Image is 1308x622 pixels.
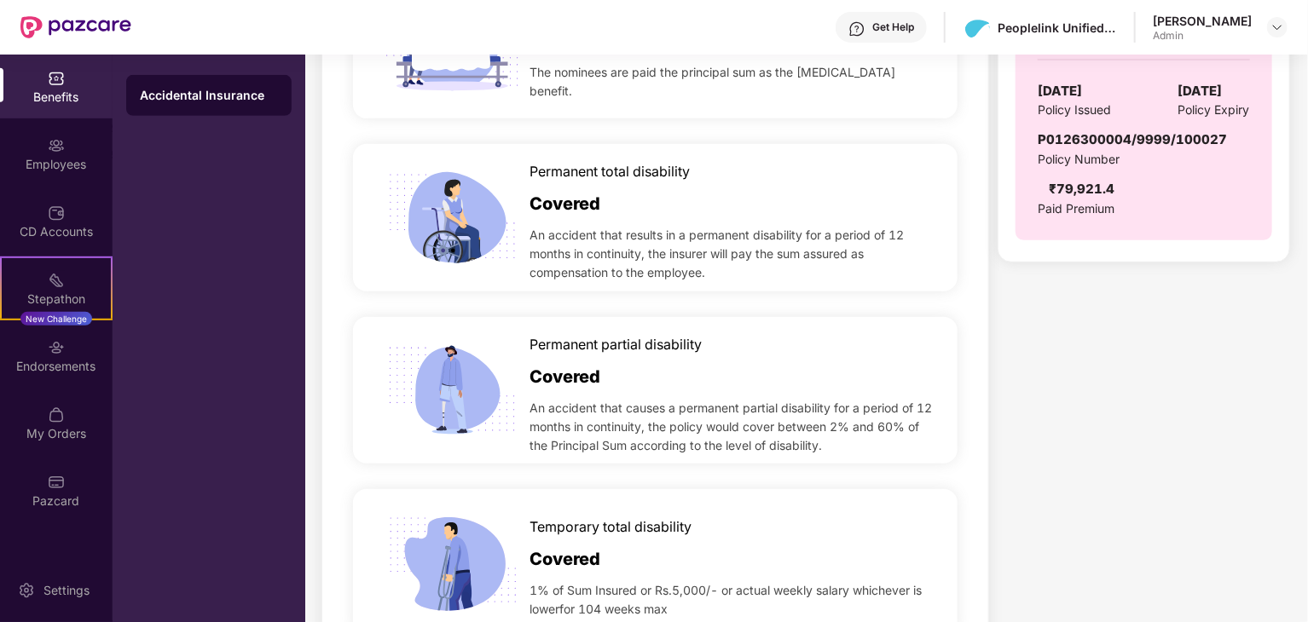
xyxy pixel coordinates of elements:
span: Permanent partial disability [530,334,702,355]
div: ₹79,921.4 [1049,179,1114,199]
span: Policy Number [1038,152,1120,166]
span: Permanent total disability [530,161,690,182]
img: svg+xml;base64,PHN2ZyBpZD0iRW5kb3JzZW1lbnRzIiB4bWxucz0iaHR0cDovL3d3dy53My5vcmcvMjAwMC9zdmciIHdpZH... [48,339,65,356]
img: svg+xml;base64,PHN2ZyBpZD0iRHJvcGRvd24tMzJ4MzIiIHhtbG5zPSJodHRwOi8vd3d3LnczLm9yZy8yMDAwL3N2ZyIgd2... [1270,20,1284,34]
span: [DATE] [1038,81,1082,101]
span: Policy Issued [1038,101,1111,119]
img: icon [379,144,526,291]
span: An accident that results in a permanent disability for a period of 12 months in continuity, the i... [530,226,932,282]
img: svg+xml;base64,PHN2ZyBpZD0iQ0RfQWNjb3VudHMiIGRhdGEtbmFtZT0iQ0QgQWNjb3VudHMiIHhtbG5zPSJodHRwOi8vd3... [48,204,65,222]
span: P0126300004/9999/100027 [1038,131,1227,147]
span: An accident that causes a permanent partial disability for a period of 12 months in continuity, t... [530,399,932,455]
img: New Pazcare Logo [20,16,131,38]
span: The nominees are paid the principal sum as the [MEDICAL_DATA] benefit. [530,63,932,101]
span: Covered [530,546,600,573]
img: icon [379,317,526,464]
img: svg+xml;base64,PHN2ZyBpZD0iTXlfT3JkZXJzIiBkYXRhLW5hbWU9Ik15IE9yZGVycyIgeG1sbnM9Imh0dHA6Ly93d3cudz... [48,406,65,423]
span: Covered [530,191,600,217]
img: svg+xml;base64,PHN2ZyBpZD0iUGF6Y2FyZCIgeG1sbnM9Imh0dHA6Ly93d3cudzMub3JnLzIwMDAvc3ZnIiB3aWR0aD0iMj... [48,474,65,491]
span: Covered [530,364,600,390]
img: svg+xml;base64,PHN2ZyBpZD0iQmVuZWZpdHMiIHhtbG5zPSJodHRwOi8vd3d3LnczLm9yZy8yMDAwL3N2ZyIgd2lkdGg9Ij... [48,70,65,87]
img: svg+xml;base64,PHN2ZyBpZD0iSGVscC0zMngzMiIgeG1sbnM9Imh0dHA6Ly93d3cudzMub3JnLzIwMDAvc3ZnIiB3aWR0aD... [848,20,865,37]
div: Stepathon [2,291,111,308]
div: Get Help [872,20,914,34]
img: svg+xml;base64,PHN2ZyB4bWxucz0iaHR0cDovL3d3dy53My5vcmcvMjAwMC9zdmciIHdpZHRoPSIyMSIgaGVpZ2h0PSIyMC... [48,272,65,289]
span: 1% of Sum Insured or Rs.5,000/- or actual weekly salary whichever is lowerfor 104 weeks max [530,581,932,619]
div: Peoplelink Unified Communications Private Ltd [998,20,1117,36]
span: Paid Premium [1038,199,1114,218]
div: Accidental Insurance [140,87,278,104]
div: [PERSON_NAME] [1153,13,1252,29]
span: Temporary total disability [530,516,692,538]
span: Policy Expiry [1178,101,1250,119]
span: [DATE] [1178,81,1223,101]
img: svg+xml;base64,PHN2ZyBpZD0iU2V0dGluZy0yMHgyMCIgeG1sbnM9Imh0dHA6Ly93d3cudzMub3JnLzIwMDAvc3ZnIiB3aW... [18,582,35,599]
div: New Challenge [20,312,92,325]
img: svg+xml;base64,PHN2ZyBpZD0iRW1wbG95ZWVzIiB4bWxucz0iaHR0cDovL3d3dy53My5vcmcvMjAwMC9zdmciIHdpZHRoPS... [48,137,65,154]
img: download.png [965,15,990,40]
div: Admin [1153,29,1252,43]
div: Settings [38,582,95,599]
